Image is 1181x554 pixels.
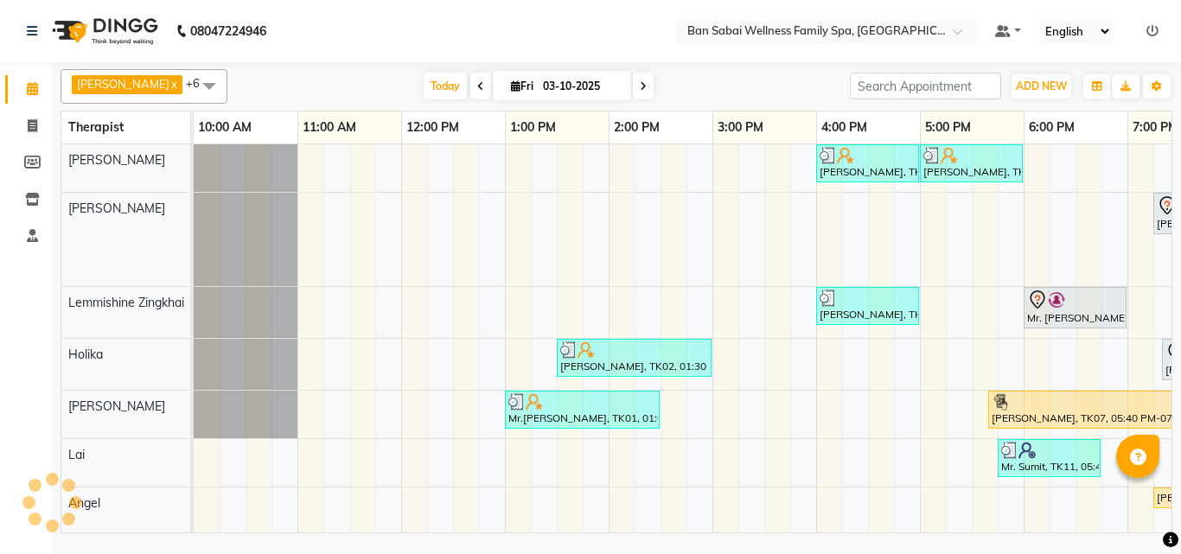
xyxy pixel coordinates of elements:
a: x [169,77,177,91]
a: 6:00 PM [1025,115,1079,140]
a: 1:00 PM [506,115,560,140]
b: 08047224946 [190,7,266,55]
input: Search Appointment [850,73,1001,99]
span: Therapist [68,119,124,135]
img: logo [44,7,163,55]
div: Mr. [PERSON_NAME], TK09, 06:00 PM-07:00 PM, Swedish Massage (Medium Pressure)-60min [1025,290,1125,326]
div: Mr.[PERSON_NAME], TK01, 01:00 PM-02:30 PM, Swedish Massage (Medium Pressure)-90min [507,393,658,426]
span: [PERSON_NAME] [68,398,165,414]
span: Angel [68,495,100,511]
a: 3:00 PM [713,115,768,140]
a: 11:00 AM [298,115,361,140]
span: Lemmishine Zingkhai [68,295,184,310]
div: [PERSON_NAME], TK02, 01:30 PM-03:00 PM, Deep Tissue Massage (Strong Pressure)-3500 [559,341,710,374]
span: [PERSON_NAME] [68,152,165,168]
span: ADD NEW [1016,80,1067,92]
div: [PERSON_NAME], TK05, 04:00 PM-05:00 PM, Thai/Dry/Sports Massage(Strong Pressure-60min) [818,147,917,180]
a: 4:00 PM [817,115,871,140]
a: 2:00 PM [610,115,664,140]
span: +6 [186,76,213,90]
span: [PERSON_NAME] [68,201,165,216]
div: [PERSON_NAME], TK03, 04:00 PM-05:00 PM, Deep Tissue Massage (Strong Pressure)-2500 [818,290,917,322]
a: 12:00 PM [402,115,463,140]
span: [PERSON_NAME] [77,77,169,91]
span: Today [424,73,467,99]
span: Fri [507,80,538,92]
button: ADD NEW [1012,74,1071,99]
a: 10:00 AM [194,115,256,140]
span: Holika [68,347,103,362]
div: Mr. Sumit, TK11, 05:45 PM-06:45 PM, Swedish Massage (Medium Pressure)-60min [999,442,1099,474]
span: Lai [68,447,85,462]
div: [PERSON_NAME], TK05, 05:00 PM-06:00 PM, Aroma Oil massage (Light Pressure)/2500 [922,147,1021,180]
input: 2025-10-03 [538,73,624,99]
a: 5:00 PM [921,115,975,140]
